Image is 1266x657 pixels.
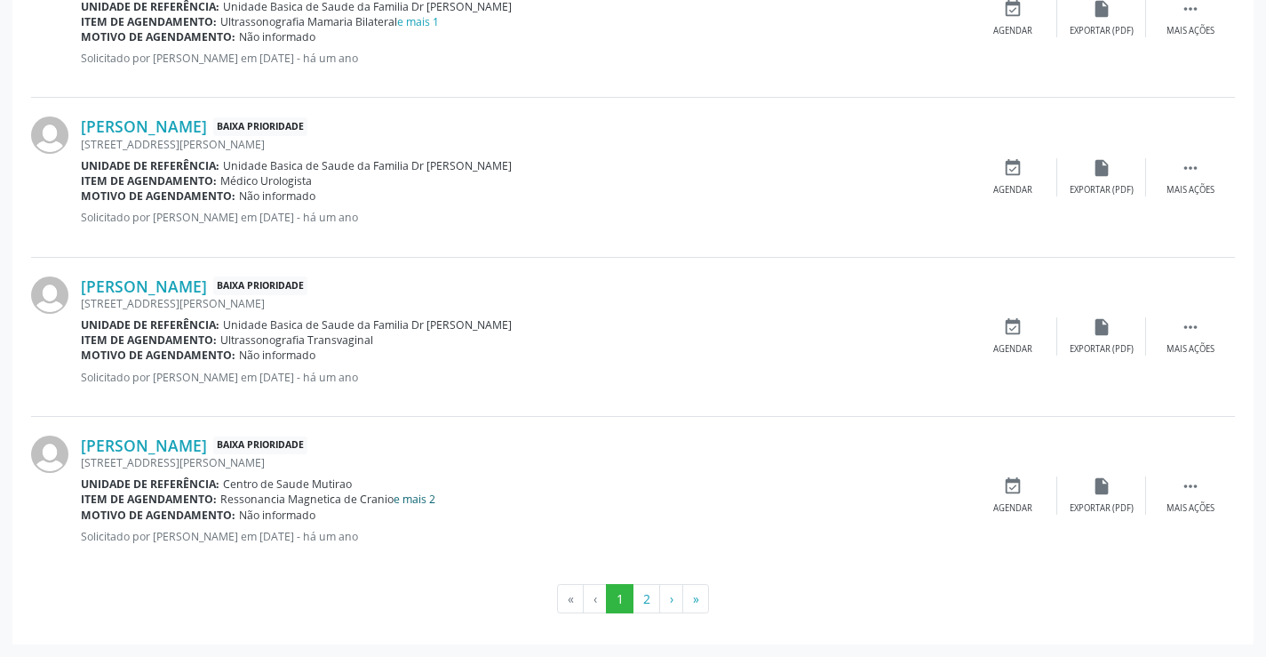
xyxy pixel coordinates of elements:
span: Não informado [239,348,315,363]
span: Baixa Prioridade [213,276,307,295]
span: Unidade Basica de Saude da Familia Dr [PERSON_NAME] [223,158,512,173]
div: Mais ações [1166,343,1214,356]
i: event_available [1003,317,1023,337]
a: [PERSON_NAME] [81,436,207,455]
a: e mais 2 [394,492,435,507]
div: [STREET_ADDRESS][PERSON_NAME] [81,296,968,311]
a: e mais 1 [397,14,439,29]
b: Item de agendamento: [81,492,217,507]
b: Unidade de referência: [81,158,219,173]
b: Motivo de agendamento: [81,508,235,523]
b: Unidade de referência: [81,317,219,333]
div: Exportar (PDF) [1070,502,1134,515]
div: Agendar [993,343,1032,356]
button: Go to page 2 [633,584,660,614]
span: Não informado [239,29,315,44]
b: Motivo de agendamento: [81,348,235,363]
div: Mais ações [1166,184,1214,196]
i:  [1181,477,1200,496]
b: Motivo de agendamento: [81,29,235,44]
p: Solicitado por [PERSON_NAME] em [DATE] - há um ano [81,529,968,544]
ul: Pagination [31,584,1235,614]
i: event_available [1003,477,1023,496]
p: Solicitado por [PERSON_NAME] em [DATE] - há um ano [81,370,968,385]
i: insert_drive_file [1092,158,1111,178]
div: Exportar (PDF) [1070,25,1134,37]
span: Centro de Saude Mutirao [223,477,352,492]
img: img [31,436,68,473]
a: [PERSON_NAME] [81,116,207,136]
b: Item de agendamento: [81,14,217,29]
div: Exportar (PDF) [1070,343,1134,356]
b: Unidade de referência: [81,477,219,492]
img: img [31,276,68,314]
div: [STREET_ADDRESS][PERSON_NAME] [81,137,968,152]
a: [PERSON_NAME] [81,276,207,296]
i:  [1181,317,1200,337]
b: Item de agendamento: [81,333,217,348]
p: Solicitado por [PERSON_NAME] em [DATE] - há um ano [81,210,968,225]
div: [STREET_ADDRESS][PERSON_NAME] [81,455,968,470]
span: Ressonancia Magnetica de Cranio [220,492,435,507]
b: Item de agendamento: [81,173,217,188]
div: Mais ações [1166,25,1214,37]
b: Motivo de agendamento: [81,188,235,204]
span: Médico Urologista [220,173,312,188]
button: Go to next page [659,584,683,614]
div: Agendar [993,502,1032,515]
div: Exportar (PDF) [1070,184,1134,196]
i: event_available [1003,158,1023,178]
span: Unidade Basica de Saude da Familia Dr [PERSON_NAME] [223,317,512,333]
div: Agendar [993,25,1032,37]
div: Agendar [993,184,1032,196]
i:  [1181,158,1200,178]
i: insert_drive_file [1092,317,1111,337]
button: Go to page 1 [606,584,633,614]
button: Go to last page [682,584,709,614]
i: insert_drive_file [1092,477,1111,496]
div: Mais ações [1166,502,1214,515]
span: Ultrassonografia Transvaginal [220,333,373,348]
img: img [31,116,68,154]
span: Ultrassonografia Mamaria Bilateral [220,14,439,29]
span: Não informado [239,188,315,204]
span: Baixa Prioridade [213,437,307,455]
span: Baixa Prioridade [213,117,307,136]
span: Não informado [239,508,315,523]
p: Solicitado por [PERSON_NAME] em [DATE] - há um ano [81,51,968,66]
